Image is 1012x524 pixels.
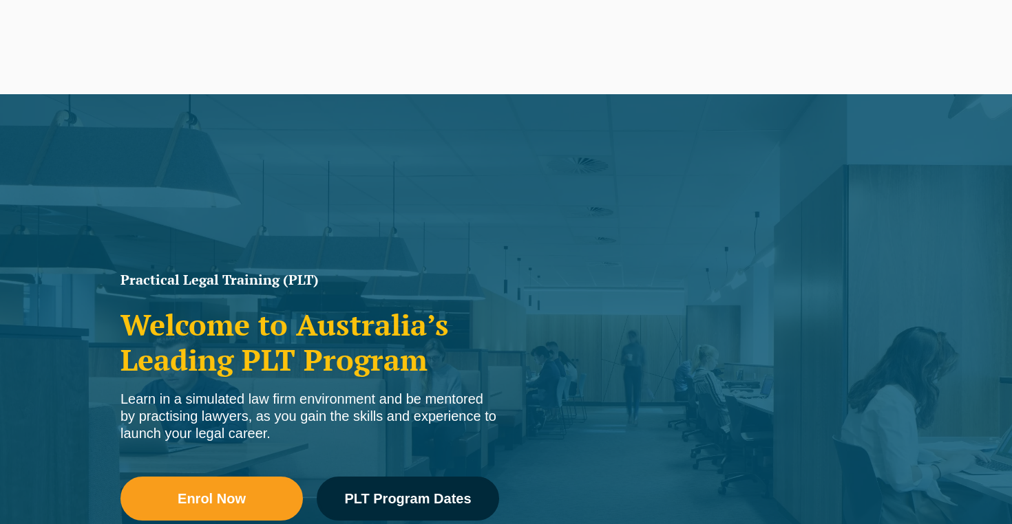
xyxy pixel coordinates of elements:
span: Enrol Now [178,492,246,505]
a: PLT Program Dates [317,477,499,521]
div: Learn in a simulated law firm environment and be mentored by practising lawyers, as you gain the ... [120,391,499,442]
span: PLT Program Dates [344,492,471,505]
h2: Welcome to Australia’s Leading PLT Program [120,307,499,377]
h1: Practical Legal Training (PLT) [120,273,499,287]
a: Enrol Now [120,477,303,521]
